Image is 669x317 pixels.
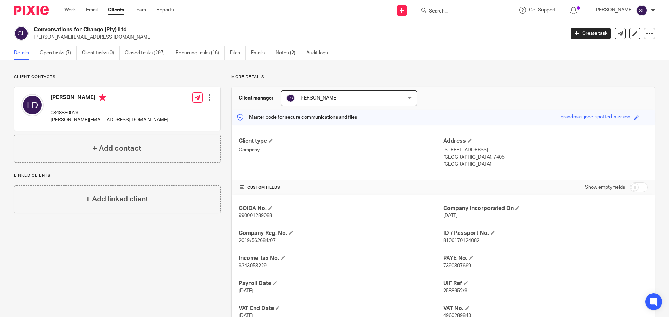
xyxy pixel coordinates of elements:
[64,7,76,14] a: Work
[239,146,443,153] p: Company
[428,8,491,15] input: Search
[51,117,168,124] p: [PERSON_NAME][EMAIL_ADDRESS][DOMAIN_NAME]
[239,137,443,145] h4: Client type
[239,280,443,287] h4: Payroll Date
[93,143,141,154] h4: + Add contact
[443,146,648,153] p: [STREET_ADDRESS]
[443,154,648,161] p: [GEOGRAPHIC_DATA], 7405
[443,238,479,243] span: 8106170124082
[86,194,148,205] h4: + Add linked client
[286,94,295,102] img: svg%3E
[585,184,625,191] label: Show empty fields
[40,46,77,60] a: Open tasks (7)
[636,5,647,16] img: svg%3E
[443,230,648,237] h4: ID / Passport No.
[99,94,106,101] i: Primary
[251,46,270,60] a: Emails
[237,114,357,121] p: Master code for secure communications and files
[443,280,648,287] h4: UIF Ref
[21,94,44,116] img: svg%3E
[561,113,630,121] div: grandmas-jade-spotted-mission
[239,205,443,212] h4: COIDA No.
[239,230,443,237] h4: Company Reg. No.
[443,137,648,145] h4: Address
[14,6,49,15] img: Pixie
[34,26,455,33] h2: Conversations for Change (Pty) Ltd
[134,7,146,14] a: Team
[14,74,221,80] p: Client contacts
[306,46,333,60] a: Audit logs
[299,96,338,101] span: [PERSON_NAME]
[230,46,246,60] a: Files
[82,46,120,60] a: Client tasks (0)
[443,263,471,268] span: 7390807669
[34,34,560,41] p: [PERSON_NAME][EMAIL_ADDRESS][DOMAIN_NAME]
[276,46,301,60] a: Notes (2)
[571,28,611,39] a: Create task
[239,288,253,293] span: [DATE]
[239,263,267,268] span: 9343058229
[14,46,34,60] a: Details
[239,305,443,312] h4: VAT End Date
[443,305,648,312] h4: VAT No.
[239,238,276,243] span: 2019/562684/07
[51,110,168,117] p: 0848880029
[108,7,124,14] a: Clients
[125,46,170,60] a: Closed tasks (297)
[14,173,221,179] p: Linked clients
[443,161,648,168] p: [GEOGRAPHIC_DATA]
[443,213,458,218] span: [DATE]
[239,255,443,262] h4: Income Tax No.
[176,46,225,60] a: Recurring tasks (16)
[529,8,556,13] span: Get Support
[443,255,648,262] h4: PAYE No.
[51,94,168,103] h4: [PERSON_NAME]
[443,288,467,293] span: 2588652/9
[443,205,648,212] h4: Company Incorporated On
[239,95,274,102] h3: Client manager
[239,213,272,218] span: 990001289088
[86,7,98,14] a: Email
[14,26,29,41] img: svg%3E
[594,7,633,14] p: [PERSON_NAME]
[239,185,443,190] h4: CUSTOM FIELDS
[156,7,174,14] a: Reports
[231,74,655,80] p: More details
